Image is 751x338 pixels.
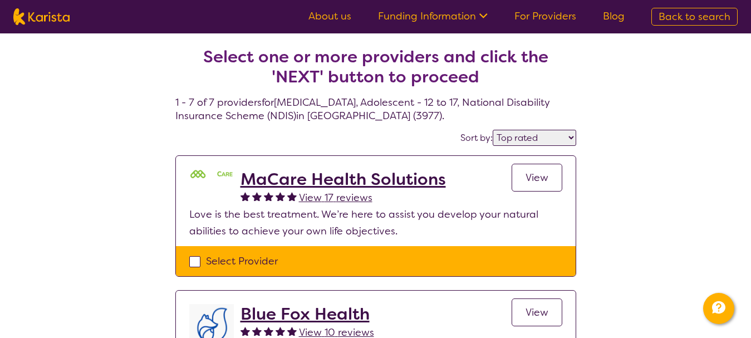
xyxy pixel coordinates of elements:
[287,326,297,336] img: fullstar
[703,293,734,324] button: Channel Menu
[240,169,446,189] a: MaCare Health Solutions
[460,132,493,144] label: Sort by:
[651,8,738,26] a: Back to search
[264,192,273,201] img: fullstar
[287,192,297,201] img: fullstar
[378,9,488,23] a: Funding Information
[526,171,548,184] span: View
[264,326,273,336] img: fullstar
[252,326,262,336] img: fullstar
[189,206,562,239] p: Love is the best treatment. We’re here to assist you develop your natural abilities to achieve yo...
[240,304,374,324] a: Blue Fox Health
[299,191,372,204] span: View 17 reviews
[240,326,250,336] img: fullstar
[189,47,563,87] h2: Select one or more providers and click the 'NEXT' button to proceed
[514,9,576,23] a: For Providers
[512,164,562,192] a: View
[308,9,351,23] a: About us
[13,8,70,25] img: Karista logo
[276,326,285,336] img: fullstar
[512,298,562,326] a: View
[189,169,234,180] img: mgttalrdbt23wl6urpfy.png
[276,192,285,201] img: fullstar
[240,192,250,201] img: fullstar
[252,192,262,201] img: fullstar
[526,306,548,319] span: View
[603,9,625,23] a: Blog
[659,10,730,23] span: Back to search
[175,20,576,123] h4: 1 - 7 of 7 providers for [MEDICAL_DATA] , Adolescent - 12 to 17 , National Disability Insurance S...
[299,189,372,206] a: View 17 reviews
